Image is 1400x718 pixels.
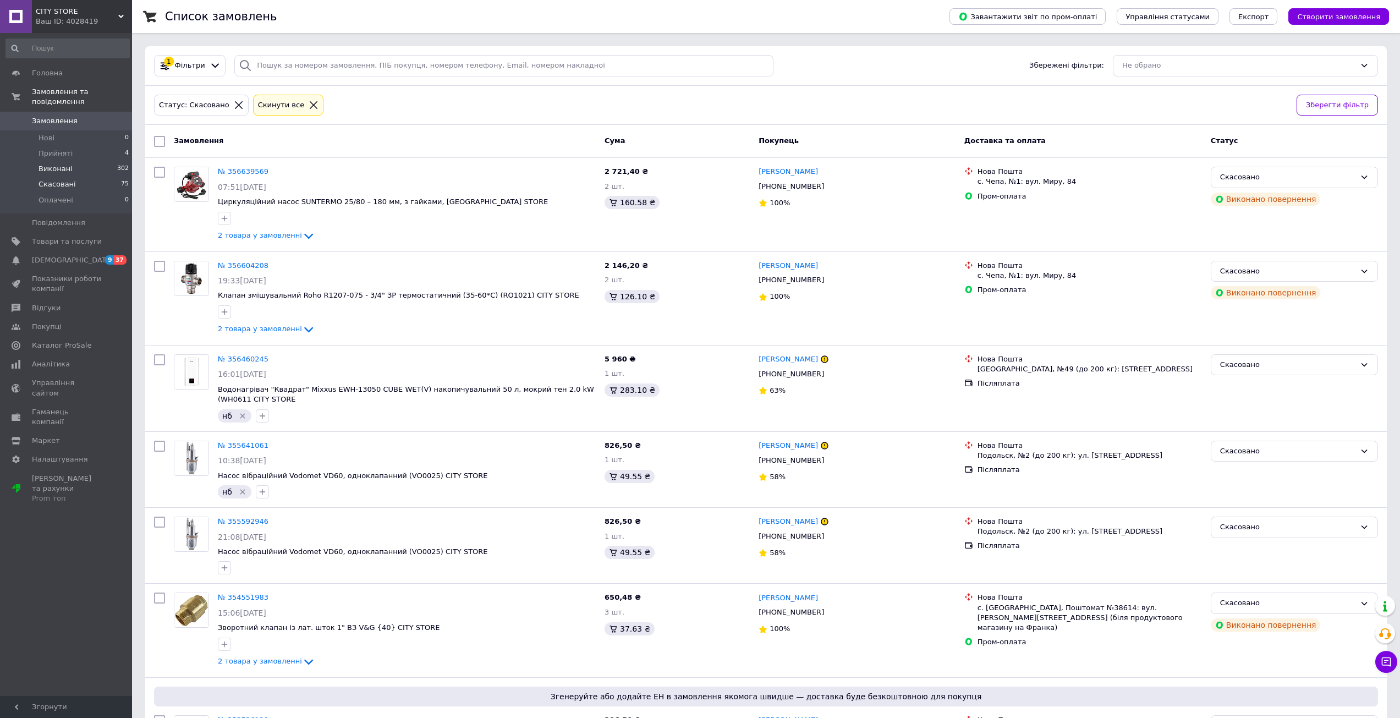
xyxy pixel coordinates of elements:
div: Скасовано [1220,522,1355,533]
span: Показники роботи компанії [32,274,102,294]
div: Післяплата [978,379,1202,388]
span: Експорт [1238,13,1269,21]
div: Нова Пошта [978,261,1202,271]
span: Замовлення [174,136,223,145]
div: [PHONE_NUMBER] [756,453,826,468]
span: Завантажити звіт по пром-оплаті [958,12,1097,21]
span: 100% [770,199,790,207]
span: Покупці [32,322,62,332]
div: Скасовано [1220,266,1355,277]
button: Створити замовлення [1288,8,1389,25]
span: Відгуки [32,303,61,313]
a: [PERSON_NAME] [759,441,818,451]
img: Фото товару [174,593,208,627]
a: Насос вібраційний Vodomet VD60, одноклапанний (VO0025) CITY STORE [218,547,488,556]
span: Управління статусами [1126,13,1210,21]
div: [PHONE_NUMBER] [756,367,826,381]
div: Виконано повернення [1211,286,1321,299]
span: 9 [105,255,114,265]
div: Нова Пошта [978,593,1202,602]
input: Пошук за номером замовлення, ПІБ покупця, номером телефону, Email, номером накладної [234,55,773,76]
span: 2 товара у замовленні [218,231,302,239]
a: Циркуляційний насос SUNTERMO 25/80 – 180 мм, з гайками, [GEOGRAPHIC_DATA] STORE [218,198,548,206]
a: Клапан змішувальний Roho R1207-075 - 3/4" ЗР термостатичний (35-60*C) (RO1021) CITY STORE [218,291,579,299]
span: Створити замовлення [1297,13,1380,21]
span: Замовлення та повідомлення [32,87,132,107]
span: Гаманець компанії [32,407,102,427]
div: Не обрано [1122,60,1355,72]
div: Подольск, №2 (до 200 кг): ул. [STREET_ADDRESS] [978,451,1202,461]
span: 07:51[DATE] [218,183,266,191]
h1: Список замовлень [165,10,277,23]
a: № 355641061 [218,441,268,450]
button: Завантажити звіт по пром-оплаті [949,8,1106,25]
span: 37 [114,255,127,265]
div: Пром-оплата [978,191,1202,201]
span: 1 шт. [605,532,624,540]
a: Фото товару [174,441,209,476]
img: Фото товару [174,517,208,551]
button: Чат з покупцем [1375,651,1397,673]
a: 2 товара у замовленні [218,231,315,239]
img: Фото товару [174,261,208,295]
span: Фільтри [175,61,205,71]
span: 2 шт. [605,276,624,284]
span: 10:38[DATE] [218,456,266,465]
svg: Видалити мітку [238,412,247,420]
div: 160.58 ₴ [605,196,660,209]
span: Зберегти фільтр [1306,100,1369,111]
img: Фото товару [174,167,208,201]
span: Доставка та оплата [964,136,1046,145]
div: Статус: Скасовано [157,100,232,111]
a: [PERSON_NAME] [759,261,818,271]
button: Управління статусами [1117,8,1218,25]
a: Фото товару [174,354,209,390]
span: Налаштування [32,454,88,464]
div: 126.10 ₴ [605,290,660,303]
span: Товари та послуги [32,237,102,246]
span: Головна [32,68,63,78]
div: 283.10 ₴ [605,383,660,397]
span: Cума [605,136,625,145]
a: Насос вібраційний Vodomet VD60, одноклапанний (VO0025) CITY STORE [218,472,488,480]
div: 49.55 ₴ [605,546,655,559]
a: [PERSON_NAME] [759,517,818,527]
span: 19:33[DATE] [218,276,266,285]
span: 16:01[DATE] [218,370,266,379]
div: Ваш ID: 4028419 [36,17,132,26]
div: Післяплата [978,465,1202,475]
div: [PHONE_NUMBER] [756,273,826,287]
span: 826,50 ₴ [605,441,641,450]
span: 0 [125,133,129,143]
span: Маркет [32,436,60,446]
div: [GEOGRAPHIC_DATA], №49 (до 200 кг): [STREET_ADDRESS] [978,364,1202,374]
span: Збережені фільтри: [1029,61,1104,71]
a: № 356604208 [218,261,268,270]
span: 100% [770,624,790,633]
span: 21:08[DATE] [218,533,266,541]
span: CITY STORE [36,7,118,17]
span: 75 [121,179,129,189]
a: № 354551983 [218,593,268,601]
a: Фото товару [174,261,209,296]
span: Згенеруйте або додайте ЕН в замовлення якомога швидше — доставка буде безкоштовною для покупця [158,691,1374,702]
a: № 356460245 [218,355,268,363]
div: 37.63 ₴ [605,622,655,635]
a: Створити замовлення [1277,12,1389,20]
span: нб [222,412,232,420]
img: Фото товару [174,355,208,389]
a: Водонагрівач "Квадрат" Mixxus EWH-13050 CUBE WET(V) накопичувальний 50 л, мокрий тен 2,0 kW (WH06... [218,385,594,404]
a: Зворотний клапан із лат. шток 1" ВЗ V&G {40} CITY STORE [218,623,440,632]
span: Аналітика [32,359,70,369]
a: [PERSON_NAME] [759,354,818,365]
div: Скасовано [1220,446,1355,457]
a: [PERSON_NAME] [759,593,818,604]
span: нб [222,487,232,496]
img: Фото товару [174,441,208,475]
span: Виконані [39,164,73,174]
span: 63% [770,386,786,394]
